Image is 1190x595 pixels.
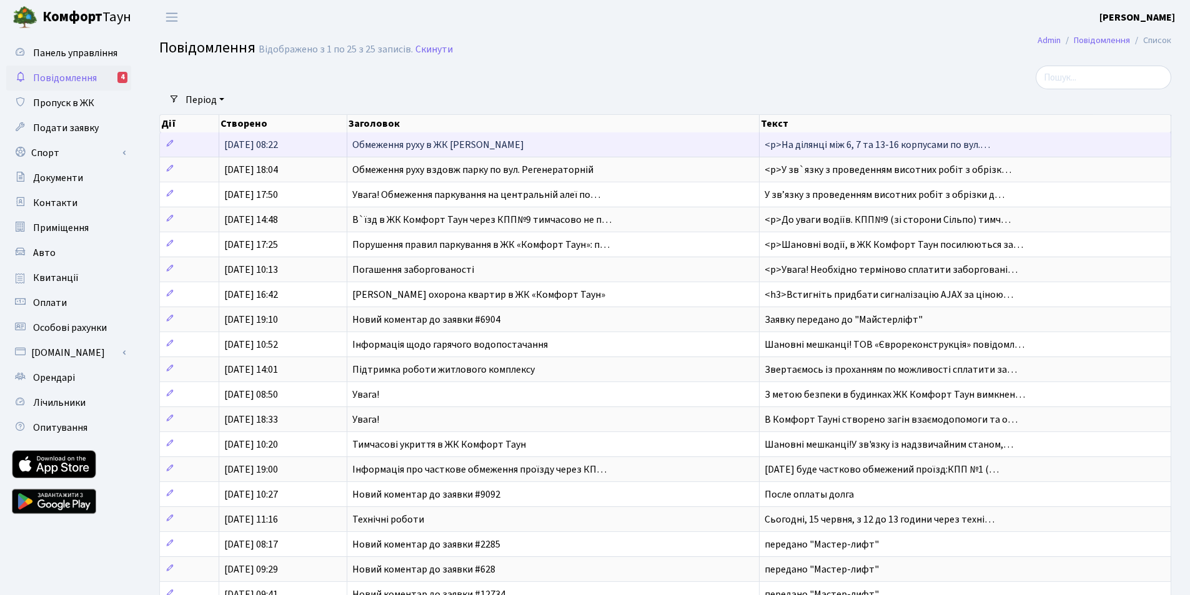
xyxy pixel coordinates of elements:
span: З метою безпеки в будинках ЖК Комфорт Таун вимкнен… [765,388,1025,401]
span: Шановні мешканці!У зв'язку із надзвичайним станом,… [765,438,1013,451]
span: В`їзд в ЖК Комфорт Таун через КПП№9 тимчасово не п… [352,213,612,227]
th: Дії [160,115,219,132]
span: <p>До уваги водіїв. КПП№9 (зі сторони Сільпо) тимч… [765,213,1011,227]
span: Заявку передано до "Майстерліфт" [765,313,923,327]
span: Панель управління [33,46,117,60]
a: [PERSON_NAME] [1099,10,1175,25]
span: Подати заявку [33,121,99,135]
span: Увага! Обмеження паркування на центральній алеї по… [352,188,600,202]
button: Переключити навігацію [156,7,187,27]
span: Технічні роботи [352,513,424,526]
span: Орендарі [33,371,75,385]
span: Документи [33,171,83,185]
span: Сьогодні, 15 червня, з 12 до 13 години через техні… [765,513,994,526]
input: Пошук... [1036,66,1171,89]
span: [DATE] 08:22 [224,138,278,152]
a: Орендарі [6,365,131,390]
span: [DATE] 14:01 [224,363,278,376]
span: Увага! [352,413,379,426]
a: Admin [1038,34,1061,47]
a: Авто [6,240,131,265]
span: Увага! [352,388,379,401]
span: [DATE] 17:25 [224,238,278,252]
span: Новий коментар до заявки #9092 [352,488,500,501]
img: logo.png [12,5,37,30]
span: [DATE] 10:52 [224,338,278,352]
span: Оплати [33,296,67,310]
span: Порушення правил паркування в ЖК «Комфорт Таун»: п… [352,238,610,252]
span: Обмеження руху в ЖК [PERSON_NAME] [352,138,524,152]
span: Опитування [33,421,87,435]
span: [DATE] 19:10 [224,313,278,327]
div: Відображено з 1 по 25 з 25 записів. [259,44,413,56]
span: Інформація щодо гарячого водопостачання [352,338,548,352]
a: Опитування [6,415,131,440]
span: Авто [33,246,56,260]
span: передано "Мастер-лифт" [765,563,879,576]
a: Контакти [6,190,131,215]
span: [DATE] 10:27 [224,488,278,501]
span: Приміщення [33,221,89,235]
a: Пропуск в ЖК [6,91,131,116]
span: [DATE] 19:00 [224,463,278,476]
span: [DATE] 18:33 [224,413,278,426]
a: Повідомлення4 [6,66,131,91]
span: Тимчасові укриття в ЖК Комфорт Таун [352,438,526,451]
span: <p>На ділянці між 6, 7 та 13-16 корпусами по вул.… [765,138,990,152]
span: Шановні мешканці! ТОВ «Єврореконструкція» повідомл… [765,338,1024,352]
a: Документи [6,165,131,190]
a: Подати заявку [6,116,131,140]
span: Обмеження руху вздовж парку по вул. Регенераторній [352,163,593,177]
span: [DATE] 09:29 [224,563,278,576]
span: <p>Шановні водії, в ЖК Комфорт Таун посилюються за… [765,238,1023,252]
th: Текст [760,115,1171,132]
li: Список [1130,34,1171,47]
a: Період [181,89,229,111]
a: Скинути [415,44,453,56]
span: [DATE] 16:42 [224,288,278,302]
span: [PERSON_NAME] охорона квартир в ЖК «Комфорт Таун» [352,288,605,302]
span: [DATE] 17:50 [224,188,278,202]
span: [DATE] 08:50 [224,388,278,401]
a: Квитанції [6,265,131,290]
a: Спорт [6,140,131,165]
a: Панель управління [6,41,131,66]
span: <p>У зв`язку з проведенням висотних робіт з обрізк… [765,163,1011,177]
span: Повідомлення [33,71,97,85]
a: Оплати [6,290,131,315]
span: [DATE] 11:16 [224,513,278,526]
span: Новий коментар до заявки #6904 [352,313,500,327]
span: У звʼязку з проведенням висотних робіт з обрізки д… [765,188,1004,202]
a: Приміщення [6,215,131,240]
th: Створено [219,115,347,132]
a: Особові рахунки [6,315,131,340]
a: Повідомлення [1074,34,1130,47]
span: [DATE] 14:48 [224,213,278,227]
span: После оплаты долга [765,488,854,501]
span: Повідомлення [159,37,255,59]
span: Погашення заборгованості [352,263,474,277]
a: Лічильники [6,390,131,415]
b: Комфорт [42,7,102,27]
th: Заголовок [347,115,760,132]
div: 4 [117,72,127,83]
span: [DATE] 08:17 [224,538,278,551]
span: Особові рахунки [33,321,107,335]
span: [DATE] 10:13 [224,263,278,277]
span: [DATE] буде частково обмежений проїзд:КПП №1 (… [765,463,999,476]
span: В Комфорт Тауні створено загін взаємодопомоги та о… [765,413,1018,426]
span: Новий коментар до заявки #2285 [352,538,500,551]
a: [DOMAIN_NAME] [6,340,131,365]
span: Квитанції [33,271,79,285]
span: Пропуск в ЖК [33,96,94,110]
nav: breadcrumb [1019,27,1190,54]
span: [DATE] 18:04 [224,163,278,177]
span: <p>Увага! Необхідно терміново сплатити заборговані… [765,263,1018,277]
span: Новий коментар до заявки #628 [352,563,495,576]
span: [DATE] 10:20 [224,438,278,451]
span: Підтримка роботи житлового комплексу [352,363,535,376]
span: <h3>Встигніть придбати сигналізацію AJAX за ціною… [765,288,1013,302]
span: Звертаємось із проханням по можливості сплатити за… [765,363,1017,376]
span: Контакти [33,196,77,210]
span: Інформація про часткове обмеження проїзду через КП… [352,463,607,476]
